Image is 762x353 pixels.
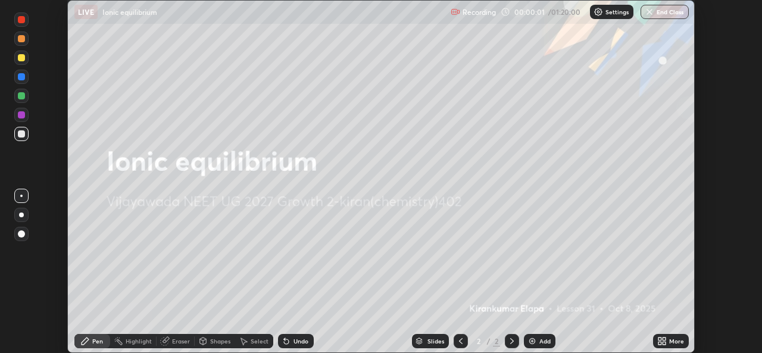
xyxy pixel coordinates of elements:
[210,338,230,344] div: Shapes
[102,7,157,17] p: Ionic equilibrium
[669,338,684,344] div: More
[594,7,603,17] img: class-settings-icons
[641,5,689,19] button: End Class
[605,9,629,15] p: Settings
[78,7,94,17] p: LIVE
[487,338,491,345] div: /
[539,338,551,344] div: Add
[293,338,308,344] div: Undo
[251,338,268,344] div: Select
[92,338,103,344] div: Pen
[427,338,444,344] div: Slides
[172,338,190,344] div: Eraser
[463,8,496,17] p: Recording
[493,336,500,346] div: 2
[473,338,485,345] div: 2
[527,336,537,346] img: add-slide-button
[451,7,460,17] img: recording.375f2c34.svg
[645,7,654,17] img: end-class-cross
[126,338,152,344] div: Highlight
